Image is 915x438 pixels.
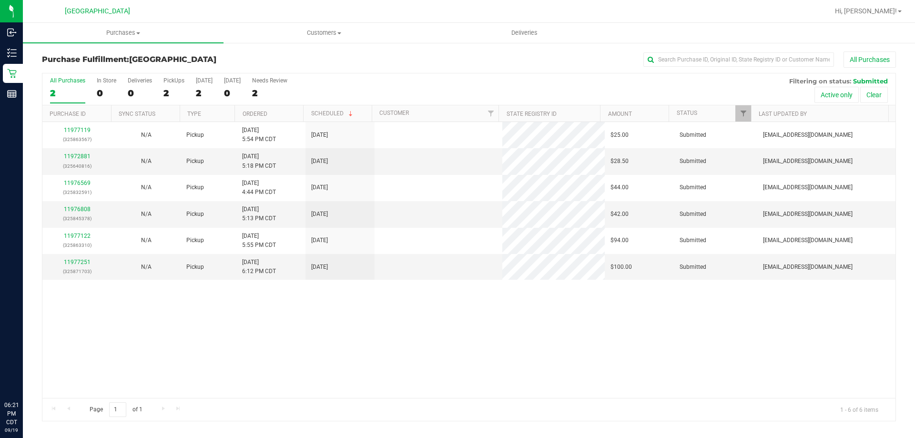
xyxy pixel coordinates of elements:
span: $94.00 [610,236,629,245]
button: N/A [141,236,152,245]
span: [EMAIL_ADDRESS][DOMAIN_NAME] [763,210,853,219]
div: 0 [97,88,116,99]
p: 06:21 PM CDT [4,401,19,427]
div: PickUps [163,77,184,84]
span: [EMAIL_ADDRESS][DOMAIN_NAME] [763,131,853,140]
a: Filter [735,105,751,122]
span: [EMAIL_ADDRESS][DOMAIN_NAME] [763,263,853,272]
span: Submitted [680,131,706,140]
a: Last Updated By [759,111,807,117]
button: Active only [814,87,859,103]
span: Pickup [186,131,204,140]
a: 11977251 [64,259,91,265]
span: Not Applicable [141,237,152,244]
inline-svg: Inbound [7,28,17,37]
a: Deliveries [424,23,625,43]
a: Type [187,111,201,117]
span: [DATE] [311,183,328,192]
span: [EMAIL_ADDRESS][DOMAIN_NAME] [763,236,853,245]
div: 2 [50,88,85,99]
div: 2 [163,88,184,99]
a: State Registry ID [507,111,557,117]
span: Filtering on status: [789,77,851,85]
span: [EMAIL_ADDRESS][DOMAIN_NAME] [763,183,853,192]
p: (325871703) [48,267,106,276]
span: $28.50 [610,157,629,166]
span: Not Applicable [141,158,152,164]
button: N/A [141,157,152,166]
button: N/A [141,131,152,140]
iframe: Resource center unread badge [28,360,40,372]
div: Deliveries [128,77,152,84]
button: N/A [141,263,152,272]
span: Submitted [680,157,706,166]
span: [EMAIL_ADDRESS][DOMAIN_NAME] [763,157,853,166]
a: 11976569 [64,180,91,186]
a: Customers [224,23,424,43]
div: 0 [128,88,152,99]
span: Deliveries [498,29,550,37]
span: [GEOGRAPHIC_DATA] [65,7,130,15]
a: Sync Status [119,111,155,117]
span: Customers [224,29,424,37]
p: (325863567) [48,135,106,144]
span: $44.00 [610,183,629,192]
span: [DATE] 5:18 PM CDT [242,152,276,170]
span: $25.00 [610,131,629,140]
button: N/A [141,183,152,192]
a: Scheduled [311,110,355,117]
inline-svg: Inventory [7,48,17,58]
button: N/A [141,210,152,219]
p: (325832591) [48,188,106,197]
span: [GEOGRAPHIC_DATA] [129,55,216,64]
p: (325640816) [48,162,106,171]
span: Not Applicable [141,264,152,270]
span: $42.00 [610,210,629,219]
span: 1 - 6 of 6 items [833,402,886,417]
div: [DATE] [196,77,213,84]
span: Purchases [23,29,224,37]
span: [DATE] 4:44 PM CDT [242,179,276,197]
div: In Store [97,77,116,84]
span: Not Applicable [141,132,152,138]
a: 11976808 [64,206,91,213]
a: 11972881 [64,153,91,160]
span: [DATE] [311,236,328,245]
span: Pickup [186,210,204,219]
a: Ordered [243,111,267,117]
span: Not Applicable [141,211,152,217]
a: 11977122 [64,233,91,239]
span: Pickup [186,236,204,245]
span: $100.00 [610,263,632,272]
span: [DATE] 5:54 PM CDT [242,126,276,144]
div: 0 [224,88,241,99]
a: Customer [379,110,409,116]
span: [DATE] [311,157,328,166]
span: Hi, [PERSON_NAME]! [835,7,897,15]
span: Submitted [680,263,706,272]
span: Submitted [680,183,706,192]
button: All Purchases [844,51,896,68]
div: Needs Review [252,77,287,84]
a: 11977119 [64,127,91,133]
inline-svg: Retail [7,69,17,78]
span: Submitted [680,236,706,245]
p: (325863310) [48,241,106,250]
a: Amount [608,111,632,117]
span: Submitted [853,77,888,85]
a: Purchase ID [50,111,86,117]
span: Pickup [186,263,204,272]
input: Search Purchase ID, Original ID, State Registry ID or Customer Name... [643,52,834,67]
span: Pickup [186,183,204,192]
p: 09/19 [4,427,19,434]
span: [DATE] 5:55 PM CDT [242,232,276,250]
a: Filter [483,105,498,122]
div: [DATE] [224,77,241,84]
div: 2 [252,88,287,99]
inline-svg: Reports [7,89,17,99]
div: 2 [196,88,213,99]
iframe: Resource center [10,362,38,390]
p: (325845378) [48,214,106,223]
button: Clear [860,87,888,103]
span: [DATE] [311,210,328,219]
